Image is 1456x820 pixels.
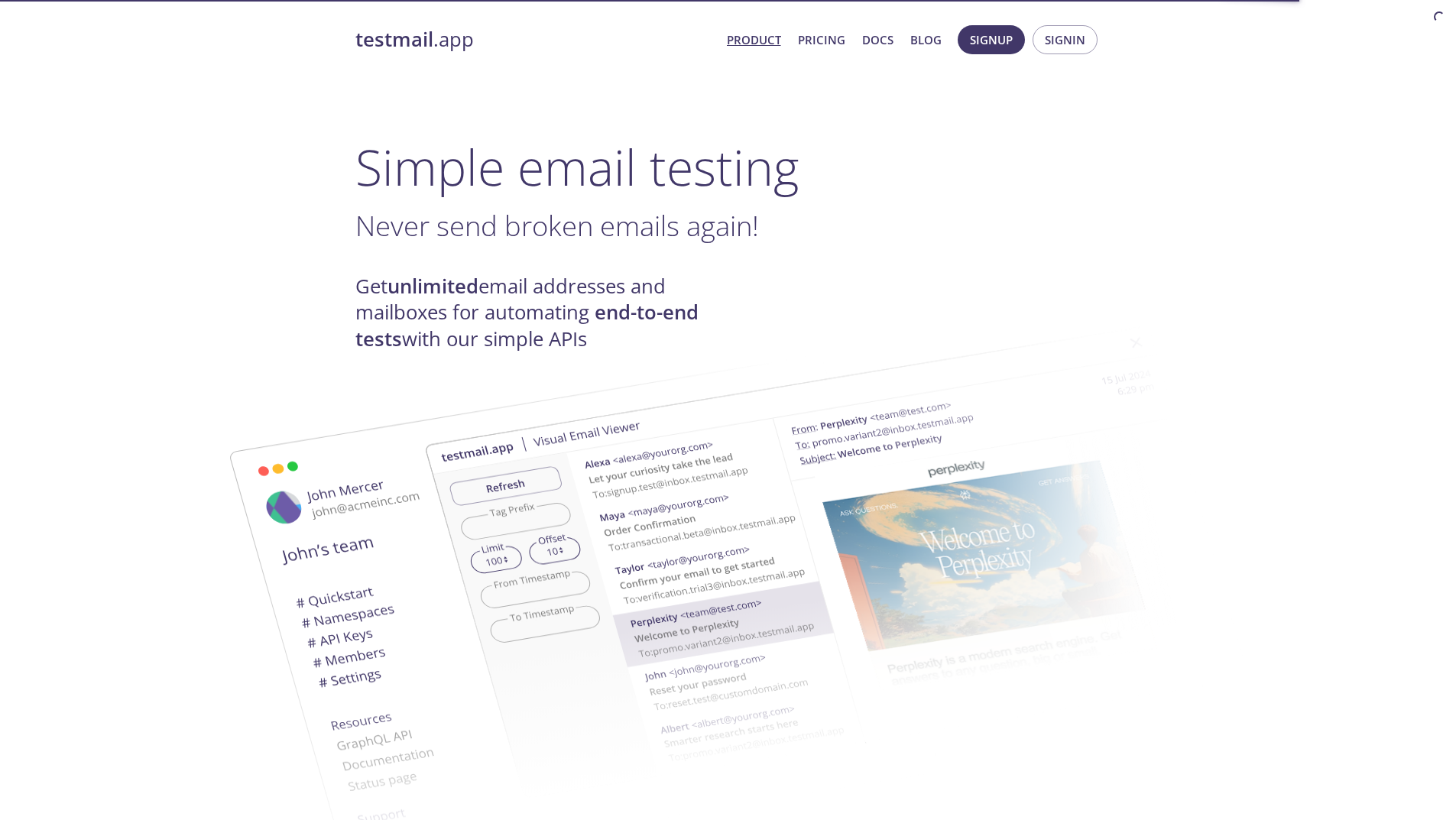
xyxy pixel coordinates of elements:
[355,206,759,245] span: Never send broken emails again!
[355,26,433,53] strong: testmail
[355,299,699,352] strong: end-to-end tests
[1033,25,1098,54] button: Signin
[355,274,728,352] h4: Get email addresses and mailboxes for automating with our simple APIs
[910,30,942,50] a: Blog
[862,30,893,50] a: Docs
[1045,30,1085,50] span: Signin
[355,138,1101,196] h1: Simple email testing
[355,27,715,53] a: testmail.app
[388,273,478,300] strong: unlimited
[798,30,845,50] a: Pricing
[970,30,1013,50] span: Signup
[958,25,1025,54] button: Signup
[727,30,781,50] a: Product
